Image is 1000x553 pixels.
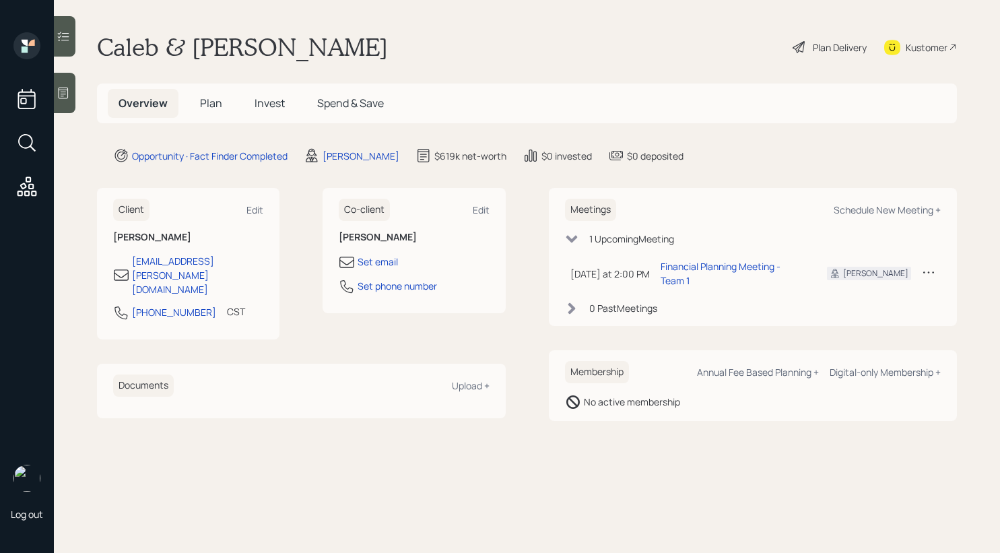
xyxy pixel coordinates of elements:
h6: [PERSON_NAME] [339,232,489,243]
div: 1 Upcoming Meeting [589,232,674,246]
span: Plan [200,96,222,110]
h6: Co-client [339,199,390,221]
div: Log out [11,508,43,521]
div: Plan Delivery [813,40,867,55]
h6: Client [113,199,149,221]
h1: Caleb & [PERSON_NAME] [97,32,388,62]
div: $619k net-worth [434,149,506,163]
div: [DATE] at 2:00 PM [570,267,650,281]
div: Financial Planning Meeting - Team 1 [661,259,806,288]
div: [PERSON_NAME] [323,149,399,163]
img: retirable_logo.png [13,465,40,492]
div: Kustomer [906,40,947,55]
h6: Membership [565,361,629,383]
div: [PHONE_NUMBER] [132,305,216,319]
div: Edit [473,203,490,216]
div: [EMAIL_ADDRESS][PERSON_NAME][DOMAIN_NAME] [132,254,263,296]
div: Set email [358,255,398,269]
h6: [PERSON_NAME] [113,232,263,243]
div: 0 Past Meeting s [589,301,657,315]
div: Edit [246,203,263,216]
span: Overview [119,96,168,110]
h6: Documents [113,375,174,397]
div: Digital-only Membership + [830,366,941,379]
div: CST [227,304,245,319]
span: Invest [255,96,285,110]
div: Annual Fee Based Planning + [697,366,819,379]
div: $0 deposited [627,149,684,163]
span: Spend & Save [317,96,384,110]
div: $0 invested [541,149,592,163]
div: Schedule New Meeting + [834,203,941,216]
div: Set phone number [358,279,437,293]
div: No active membership [584,395,680,409]
h6: Meetings [565,199,616,221]
div: Upload + [452,379,490,392]
div: Opportunity · Fact Finder Completed [132,149,288,163]
div: [PERSON_NAME] [843,267,908,280]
